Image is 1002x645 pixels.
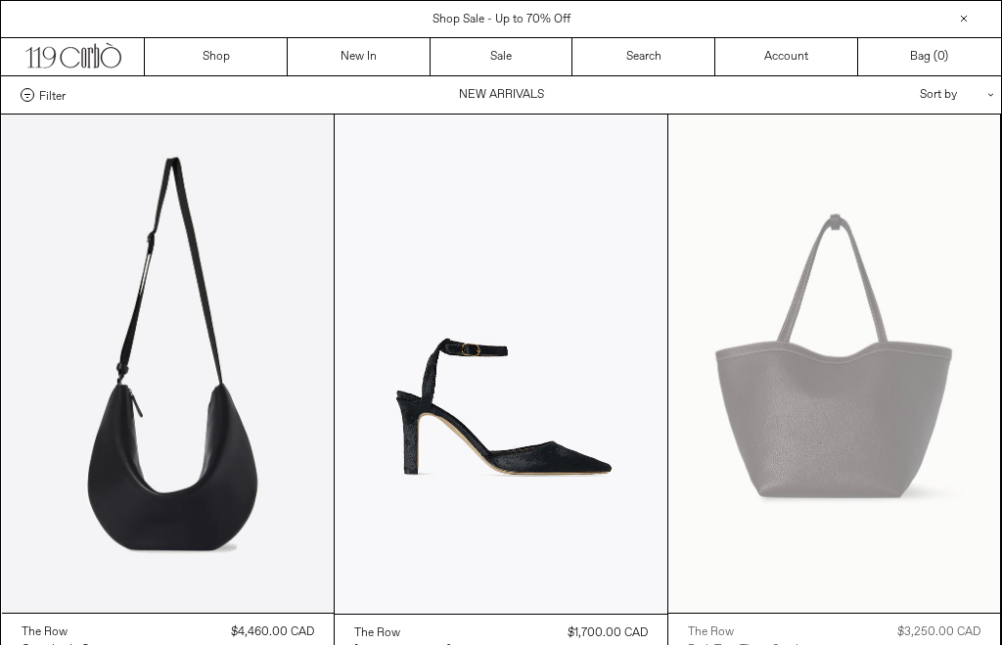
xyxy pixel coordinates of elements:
[688,623,802,641] a: The Row
[22,624,68,641] div: The Row
[2,115,335,613] img: The Row Crossbody Crescent in black
[145,38,288,75] a: Shop
[688,624,734,641] div: The Row
[39,88,66,102] span: Filter
[937,49,944,65] span: 0
[897,623,980,641] div: $3,250.00 CAD
[433,12,570,27] a: Shop Sale - Up to 70% Off
[22,623,127,641] a: The Row
[335,115,667,614] img: The Row Carla Ankle Strap
[572,38,715,75] a: Search
[231,623,314,641] div: $4,460.00 CAD
[715,38,858,75] a: Account
[937,48,948,66] span: )
[568,624,648,642] div: $1,700.00 CAD
[354,625,400,642] div: The Row
[858,38,1001,75] a: Bag ()
[431,38,573,75] a: Sale
[805,76,981,114] div: Sort by
[668,115,1001,613] img: The Row Park Tote Three Stitch
[288,38,431,75] a: New In
[354,624,499,642] a: The Row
